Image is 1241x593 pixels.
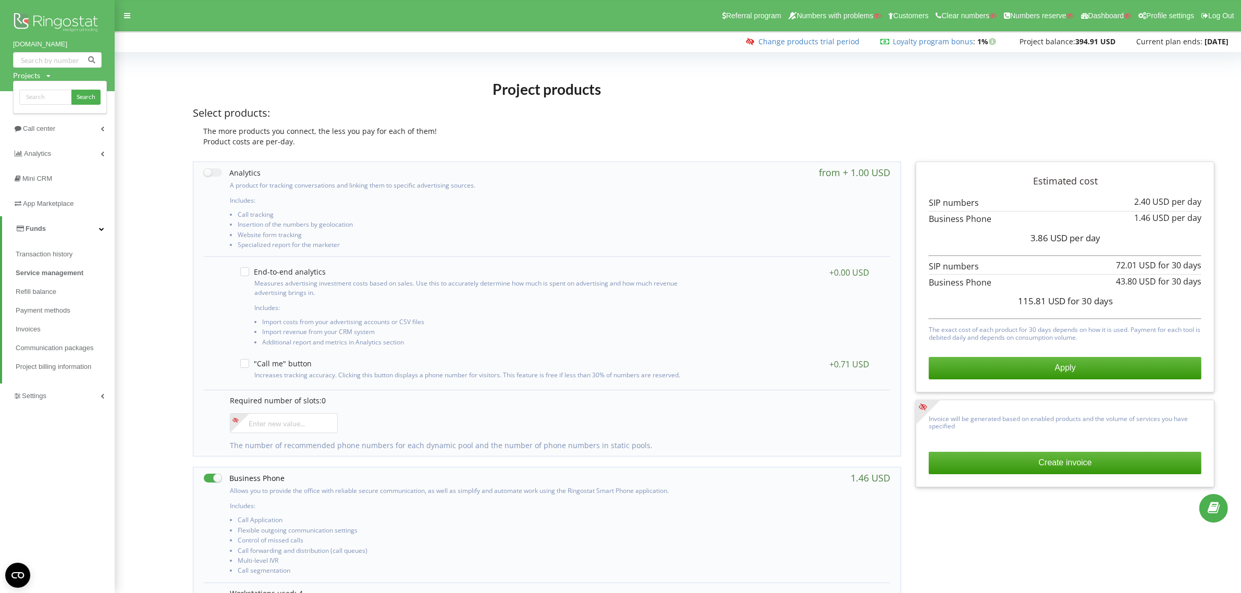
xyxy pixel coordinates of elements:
[1067,295,1113,307] span: for 30 days
[1134,196,1170,207] span: 2.40 USD
[1030,232,1067,244] span: 3.86 USD
[16,305,70,316] span: Payment methods
[1116,260,1156,271] span: 72.01 USD
[758,36,859,46] a: Change products trial period
[238,516,684,526] li: Call Application
[16,324,41,335] span: Invoices
[16,320,115,339] a: Invoices
[829,359,869,369] div: +0.71 USD
[1019,36,1075,46] span: Project balance:
[1116,276,1156,287] span: 43.80 USD
[1205,36,1228,46] strong: [DATE]
[13,10,102,36] img: Ringostat logo
[230,501,684,510] p: Includes:
[16,282,115,301] a: Refill balance
[322,396,326,405] span: 0
[942,11,990,20] span: Clear numbers
[13,52,102,68] input: Search by number
[230,413,338,433] input: Enter new value...
[819,167,890,178] div: from + 1.00 USD
[230,181,684,190] p: A product for tracking conversations and linking them to specific advertising sources.
[5,563,30,588] button: Open CMP widget
[16,301,115,320] a: Payment methods
[16,339,115,357] a: Communication packages
[262,339,681,349] li: Additional report and metrics in Analytics section
[16,287,56,297] span: Refill balance
[262,328,681,338] li: Import revenue from your CRM system
[230,396,880,406] p: Required number of slots:
[23,200,74,207] span: App Marketplace
[254,370,681,379] p: Increases tracking accuracy. Clicking this button displays a phone number for visitors. This feat...
[262,318,681,328] li: Import costs from your advertising accounts or CSV files
[254,279,681,296] p: Measures advertising investment costs based on sales. Use this to accurately determine how much i...
[71,90,101,105] a: Search
[230,440,880,451] p: The number of recommended phone numbers for each dynamic pool and the number of phone numbers in ...
[240,267,326,276] label: End-to-end analytics
[1158,260,1201,271] span: for 30 days
[797,11,874,20] span: Numbers with problems
[16,245,115,264] a: Transaction history
[1158,276,1201,287] span: for 30 days
[26,225,46,232] span: Funds
[16,268,83,278] span: Service management
[929,175,1201,188] p: Estimated cost
[22,175,52,182] span: Mini CRM
[238,557,684,567] li: Multi-level IVR
[1088,11,1124,20] span: Dashboard
[1070,232,1100,244] span: per day
[238,211,684,221] li: Call tracking
[77,93,95,102] span: Search
[230,196,684,205] p: Includes:
[929,324,1201,341] p: The exact cost of each product for 30 days depends on how it is used. Payment for each tool is de...
[16,343,94,353] span: Communication packages
[16,249,72,260] span: Transaction history
[1134,212,1170,224] span: 1.46 USD
[929,261,1201,273] p: SIP numbers
[204,473,285,484] label: Business Phone
[238,241,684,251] li: Specialized report for the marketer
[851,473,890,483] div: 1.46 USD
[2,216,115,241] a: Funds
[24,150,51,157] span: Analytics
[23,125,55,132] span: Call center
[238,547,684,557] li: Call forwarding and distribution (call queues)
[1172,196,1201,207] span: per day
[238,221,684,231] li: Insertion of the numbers by geolocation
[193,80,901,98] h1: Project products
[726,11,781,20] span: Referral program
[238,567,684,577] li: Call segmentation
[893,36,975,46] span: :
[929,213,1201,225] p: Business Phone
[193,106,901,121] p: Select products:
[977,36,999,46] strong: 1%
[204,167,261,178] label: Analytics
[829,267,869,278] div: +0.00 USD
[893,11,929,20] span: Customers
[1075,36,1115,46] strong: 394.91 USD
[13,70,40,81] div: Projects
[929,452,1201,474] button: Create invoice
[893,36,973,46] a: Loyalty program bonus
[929,277,1201,289] p: Business Phone
[1172,212,1201,224] span: per day
[1146,11,1194,20] span: Profile settings
[16,362,91,372] span: Project billing information
[22,392,46,400] span: Settings
[1010,11,1066,20] span: Numbers reserve
[238,231,684,241] li: Website form tracking
[238,527,684,537] li: Flexible outgoing communication settings
[1136,36,1202,46] span: Current plan ends:
[193,137,901,147] div: Product costs are per-day.
[240,359,312,368] label: "Call me" button
[19,90,71,105] input: Search
[230,486,684,495] p: Allows you to provide the office with reliable secure communication, as well as simplify and auto...
[1208,11,1234,20] span: Log Out
[193,126,901,137] div: The more products you connect, the less you pay for each of them!
[16,357,115,376] a: Project billing information
[929,197,1201,209] p: SIP numbers
[254,303,681,312] p: Includes:
[929,357,1201,379] button: Apply
[13,39,102,50] a: [DOMAIN_NAME]
[238,537,684,547] li: Control of missed calls
[16,264,115,282] a: Service management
